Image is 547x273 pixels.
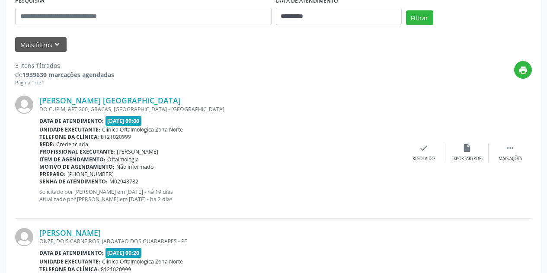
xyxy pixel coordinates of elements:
[39,188,402,203] p: Solicitado por [PERSON_NAME] em [DATE] - há 19 dias Atualizado por [PERSON_NAME] em [DATE] - há 2...
[39,156,106,163] b: Item de agendamento:
[101,266,131,273] span: 8121020999
[499,156,522,162] div: Mais ações
[39,170,66,178] b: Preparo:
[451,156,483,162] div: Exportar (PDF)
[406,10,433,25] button: Filtrar
[39,228,101,238] a: [PERSON_NAME]
[39,106,402,113] div: DO CUPIM, APT 200, GRACAS, [GEOGRAPHIC_DATA] - [GEOGRAPHIC_DATA]
[39,249,104,257] b: Data de atendimento:
[39,133,99,141] b: Telefone da clínica:
[505,143,515,153] i: 
[39,117,104,125] b: Data de atendimento:
[101,133,131,141] span: 8121020999
[22,71,114,79] strong: 1939630 marcações agendadas
[518,65,528,75] i: print
[39,178,108,185] b: Senha de atendimento:
[15,61,114,70] div: 3 itens filtrados
[116,163,154,170] span: Não informado
[107,156,139,163] span: Oftalmologia
[117,148,158,155] span: [PERSON_NAME]
[15,96,33,114] img: img
[15,79,114,87] div: Página 1 de 1
[39,266,99,273] b: Telefone da clínica:
[39,258,100,265] b: Unidade executante:
[413,156,435,162] div: Resolvido
[15,228,33,246] img: img
[514,61,532,79] button: print
[39,126,100,133] b: Unidade executante:
[39,96,181,105] a: [PERSON_NAME] [GEOGRAPHIC_DATA]
[15,37,67,52] button: Mais filtroskeyboard_arrow_down
[56,141,88,148] span: Credenciada
[52,40,62,49] i: keyboard_arrow_down
[39,148,115,155] b: Profissional executante:
[67,170,114,178] span: [PHONE_NUMBER]
[15,70,114,79] div: de
[106,116,142,126] span: [DATE] 09:00
[109,178,138,185] span: M02948782
[419,143,429,153] i: check
[39,141,54,148] b: Rede:
[102,258,183,265] span: Clinica Oftalmologica Zona Norte
[106,248,142,258] span: [DATE] 09:20
[39,238,402,245] div: ONZE, DOIS CARNEIROS, JABOATAO DOS GUARARAPES - PE
[102,126,183,133] span: Clinica Oftalmologica Zona Norte
[462,143,472,153] i: insert_drive_file
[39,163,115,170] b: Motivo de agendamento:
